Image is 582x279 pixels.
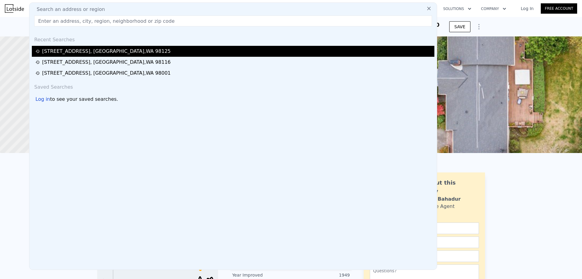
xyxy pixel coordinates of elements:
div: Saved Searches [32,79,434,93]
div: 1949 [291,272,350,278]
div: Recent Searches [32,31,434,46]
button: Company [476,3,511,14]
span: Search an address or region [32,6,105,13]
button: SAVE [449,21,470,32]
span: to see your saved searches. [50,96,118,103]
a: Free Account [541,3,577,14]
button: Show Options [473,21,485,33]
a: [STREET_ADDRESS], [GEOGRAPHIC_DATA],WA 98001 [35,70,433,77]
a: [STREET_ADDRESS], [GEOGRAPHIC_DATA],WA 98125 [35,48,433,55]
input: Enter an address, city, region, neighborhood or zip code [34,15,432,26]
div: Log in [35,96,50,103]
a: [STREET_ADDRESS], [GEOGRAPHIC_DATA],WA 98116 [35,59,433,66]
div: [STREET_ADDRESS] , [GEOGRAPHIC_DATA] , WA 98125 [42,48,171,55]
img: Lotside [5,4,24,13]
div: Year Improved [232,272,291,278]
div: [STREET_ADDRESS] , [GEOGRAPHIC_DATA] , WA 98116 [42,59,171,66]
div: [STREET_ADDRESS] , [GEOGRAPHIC_DATA] , WA 98001 [42,70,171,77]
div: Ask about this property [411,179,479,196]
button: Solutions [438,3,476,14]
a: Log In [513,5,541,12]
div: Siddhant Bahadur [411,196,461,203]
